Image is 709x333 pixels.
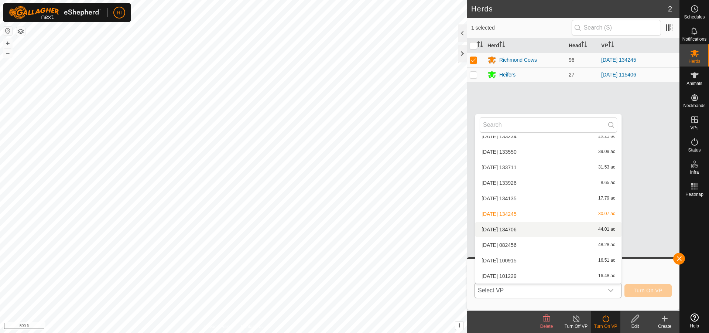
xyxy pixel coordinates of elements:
li: 2025-07-16 134135 [475,191,621,206]
span: i [459,322,460,329]
span: Notifications [682,37,706,41]
li: 2025-07-16 134245 [475,207,621,221]
button: Map Layers [16,27,25,36]
span: [DATE] 082456 [482,242,517,248]
div: Richmond Cows [499,56,537,64]
span: [DATE] 134245 [482,211,517,217]
span: VPs [690,126,698,130]
p-sorticon: Activate to sort [477,43,483,48]
div: Turn On VP [591,323,620,330]
button: + [3,39,12,48]
span: Neckbands [683,103,705,108]
span: [DATE] 134706 [482,227,517,232]
span: Infra [690,170,699,174]
a: [DATE] 134245 [601,57,636,63]
div: dropdown trigger [603,283,618,298]
span: 96 [569,57,575,63]
span: Herds [688,59,700,64]
span: Help [690,324,699,328]
th: VP [598,38,679,53]
span: [DATE] 133711 [482,165,517,170]
span: Delete [540,324,553,329]
p-sorticon: Activate to sort [608,43,614,48]
li: 2025-08-13 101229 [475,269,621,283]
span: 44.01 ac [598,227,615,232]
img: Gallagher Logo [9,6,101,19]
span: Turn On VP [634,288,662,293]
button: Reset Map [3,27,12,35]
p-sorticon: Activate to sort [499,43,505,48]
span: 27 [569,72,575,78]
th: Herd [484,38,566,53]
span: 2 [668,3,672,14]
button: – [3,48,12,57]
div: Heifers [499,71,516,79]
span: Schedules [684,15,705,19]
li: 2025-07-16 133711 [475,160,621,175]
span: Heatmap [685,192,703,197]
li: 2025-07-16 133926 [475,176,621,190]
span: Status [688,148,701,152]
a: Help [680,310,709,331]
a: [DATE] 115406 [601,72,636,78]
span: 29.21 ac [598,134,615,139]
span: 16.48 ac [598,273,615,279]
span: [DATE] 134135 [482,196,517,201]
span: Animals [686,81,702,86]
li: 2025-07-16 133234 [475,129,621,144]
button: Turn On VP [624,284,672,297]
span: Select VP [475,283,603,298]
li: 2025-07-16 133550 [475,145,621,159]
li: 2025-07-16 134706 [475,222,621,237]
span: [DATE] 133926 [482,180,517,186]
p-sorticon: Activate to sort [581,43,587,48]
a: Contact Us [241,323,263,330]
span: RI [117,9,122,17]
input: Search (S) [572,20,661,35]
div: Turn Off VP [561,323,591,330]
h2: Herds [471,4,668,13]
span: 8.65 ac [601,180,615,186]
span: 16.51 ac [598,258,615,263]
span: 1 selected [471,24,572,32]
span: 30.07 ac [598,211,615,217]
span: [DATE] 101229 [482,273,517,279]
div: Edit [620,323,650,330]
button: i [455,322,463,330]
span: [DATE] 133550 [482,149,517,154]
span: 17.79 ac [598,196,615,201]
li: 2025-08-11 082456 [475,238,621,252]
input: Search [480,117,617,133]
a: Privacy Policy [204,323,232,330]
span: 39.09 ac [598,149,615,154]
div: Create [650,323,679,330]
th: Head [566,38,598,53]
span: 48.28 ac [598,242,615,248]
span: [DATE] 100915 [482,258,517,263]
li: 2025-08-13 100915 [475,253,621,268]
span: [DATE] 133234 [482,134,517,139]
span: 31.53 ac [598,165,615,170]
